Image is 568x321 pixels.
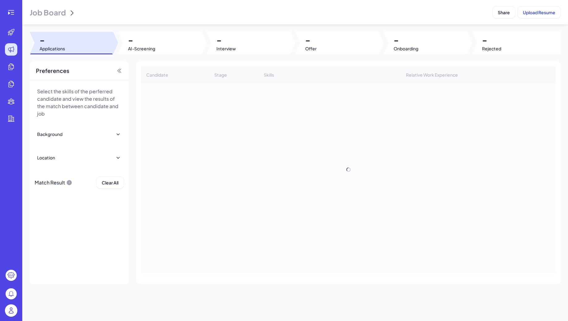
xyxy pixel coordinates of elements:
span: Job Board [30,7,66,17]
span: Share [498,10,510,15]
span: Applications [40,45,65,52]
div: Location [37,154,55,161]
button: Share [493,6,515,18]
span: Upload Resume [523,10,555,15]
span: Interview [216,45,236,52]
img: user_logo.png [5,304,17,317]
button: Clear All [96,177,124,188]
span: - [216,34,236,45]
span: - [305,34,317,45]
span: - [394,34,418,45]
span: - [128,34,155,45]
span: Offer [305,45,317,52]
span: AI-Screening [128,45,155,52]
span: Preferences [36,66,69,75]
div: Background [37,131,62,137]
span: Onboarding [394,45,418,52]
span: - [40,34,65,45]
button: Upload Resume [518,6,561,18]
span: Clear All [102,180,118,185]
span: - [482,34,501,45]
span: Rejected [482,45,501,52]
p: Select the skills of the perferred candidate and view the results of the match between candidate ... [37,88,121,117]
div: Match Result [35,177,72,188]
